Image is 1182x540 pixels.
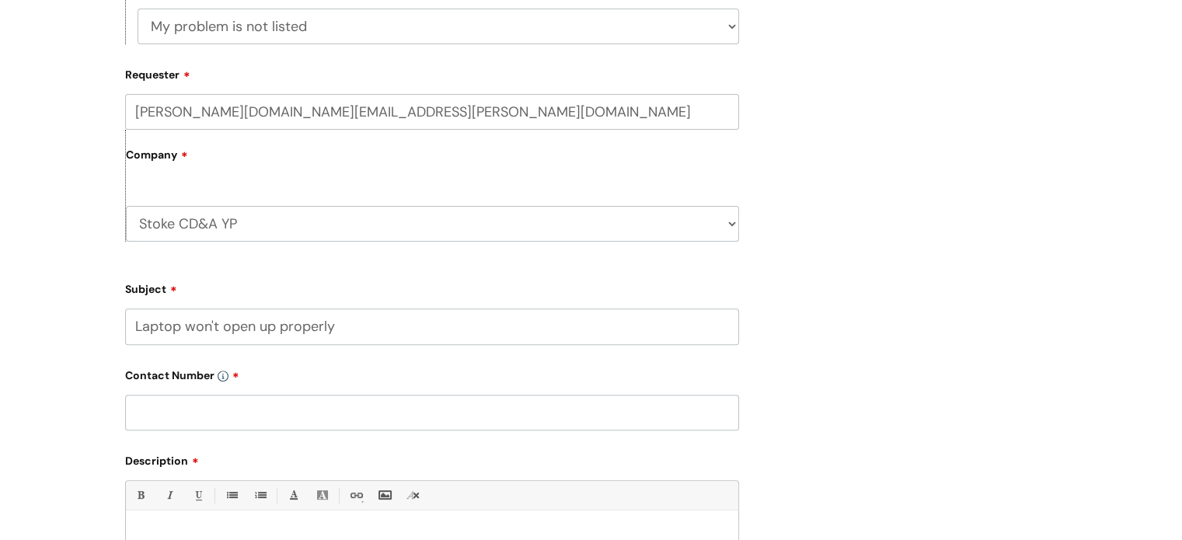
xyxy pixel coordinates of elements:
[159,486,179,505] a: Italic (Ctrl-I)
[250,486,270,505] a: 1. Ordered List (Ctrl-Shift-8)
[346,486,365,505] a: Link
[312,486,332,505] a: Back Color
[131,486,150,505] a: Bold (Ctrl-B)
[125,277,739,296] label: Subject
[218,371,228,381] img: info-icon.svg
[125,449,739,468] label: Description
[221,486,241,505] a: • Unordered List (Ctrl-Shift-7)
[403,486,423,505] a: Remove formatting (Ctrl-\)
[125,364,739,382] label: Contact Number
[188,486,207,505] a: Underline(Ctrl-U)
[125,94,739,130] input: Email
[284,486,303,505] a: Font Color
[375,486,394,505] a: Insert Image...
[125,63,739,82] label: Requester
[126,143,739,178] label: Company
